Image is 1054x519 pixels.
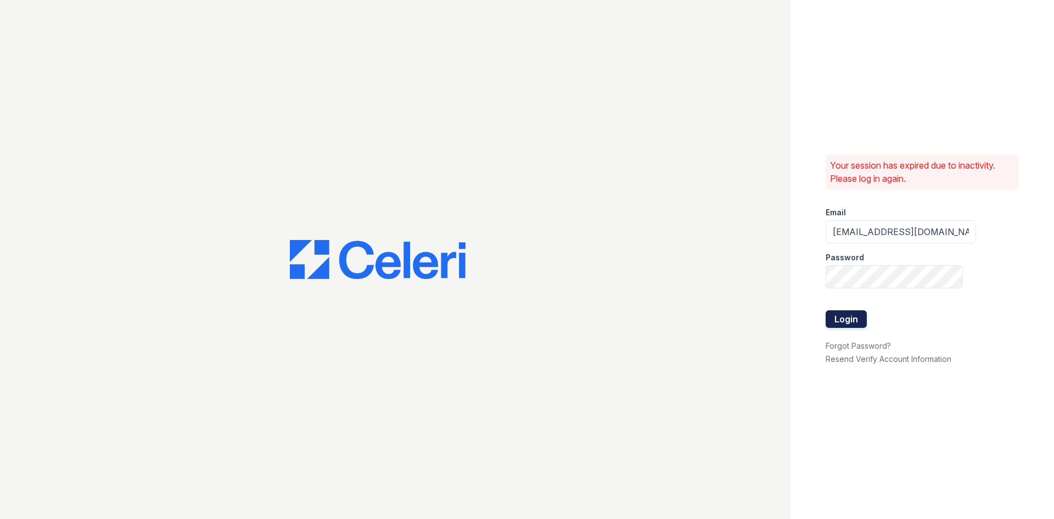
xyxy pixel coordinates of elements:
[830,159,1014,185] p: Your session has expired due to inactivity. Please log in again.
[826,354,951,364] a: Resend Verify Account Information
[826,341,891,350] a: Forgot Password?
[826,310,867,328] button: Login
[826,252,864,263] label: Password
[826,207,846,218] label: Email
[290,240,466,280] img: CE_Logo_Blue-a8612792a0a2168367f1c8372b55b34899dd931a85d93a1a3d3e32e68fde9ad4.png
